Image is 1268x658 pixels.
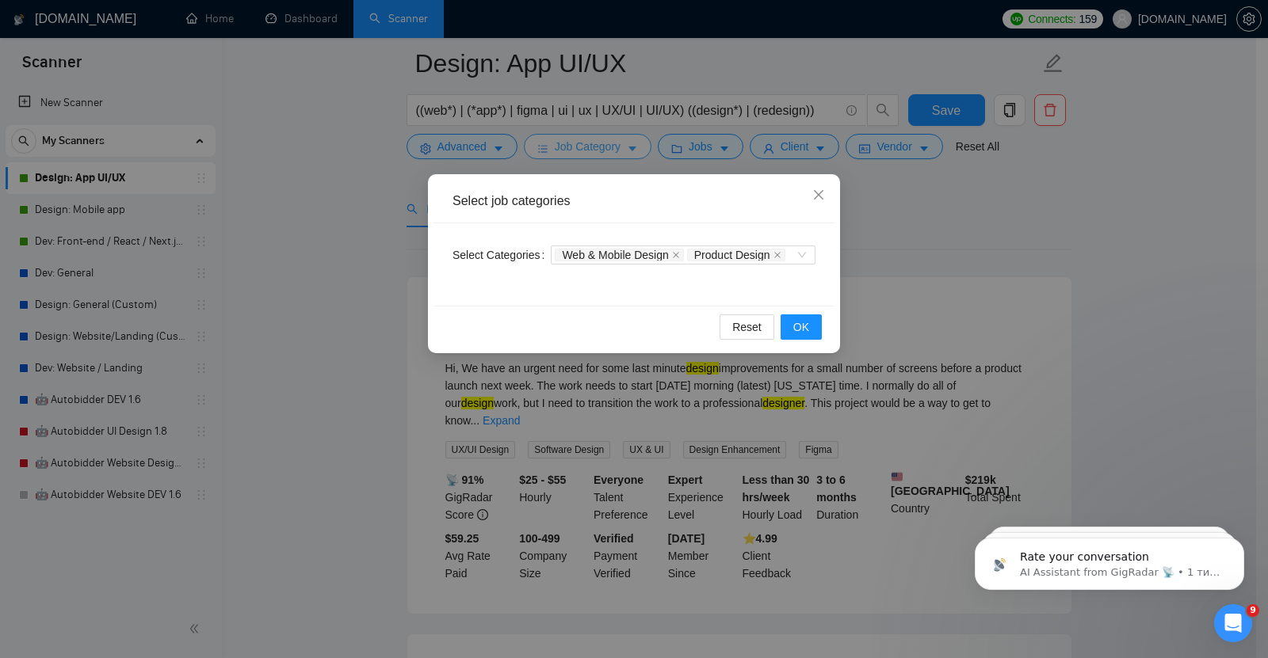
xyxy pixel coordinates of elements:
[1247,604,1259,617] span: 9
[720,314,774,340] button: Reset
[562,249,668,261] span: Web & Mobile Design
[453,242,551,268] label: Select Categories
[732,318,762,336] span: Reset
[672,251,680,259] span: close
[797,174,840,217] button: Close
[951,504,1268,615] iframe: Intercom notifications повідомлення
[812,188,825,201] span: close
[687,249,785,261] span: Product Design
[781,314,822,340] button: OK
[1214,604,1252,642] iframe: Intercom live chat
[773,251,781,259] span: close
[793,318,809,336] span: OK
[453,192,815,210] div: Select job categories
[555,249,683,261] span: Web & Mobile Design
[694,249,770,261] span: Product Design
